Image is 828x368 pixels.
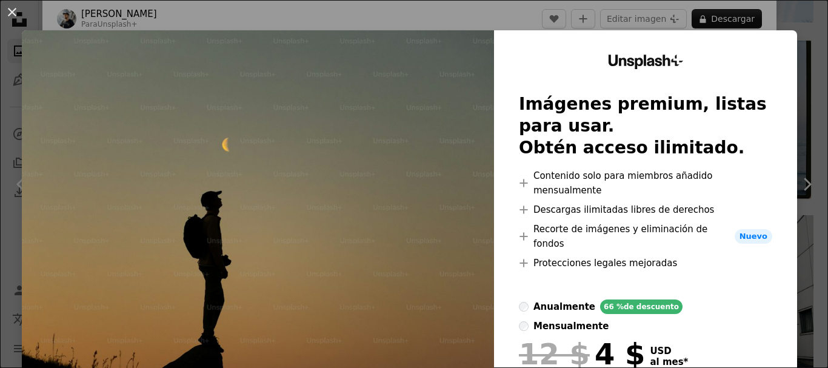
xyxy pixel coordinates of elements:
[519,93,772,159] h2: Imágenes premium, listas para usar. Obtén acceso ilimitado.
[519,256,772,270] li: Protecciones legales mejoradas
[600,299,683,314] div: 66 % de descuento
[519,321,529,331] input: mensualmente
[519,202,772,217] li: Descargas ilimitadas libres de derechos
[519,169,772,198] li: Contenido solo para miembros añadido mensualmente
[533,319,609,333] div: mensualmente
[650,346,688,356] span: USD
[533,299,595,314] div: anualmente
[650,356,688,367] span: al mes *
[519,302,529,312] input: anualmente66 %de descuento
[735,229,772,244] span: Nuevo
[519,222,772,251] li: Recorte de imágenes y eliminación de fondos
